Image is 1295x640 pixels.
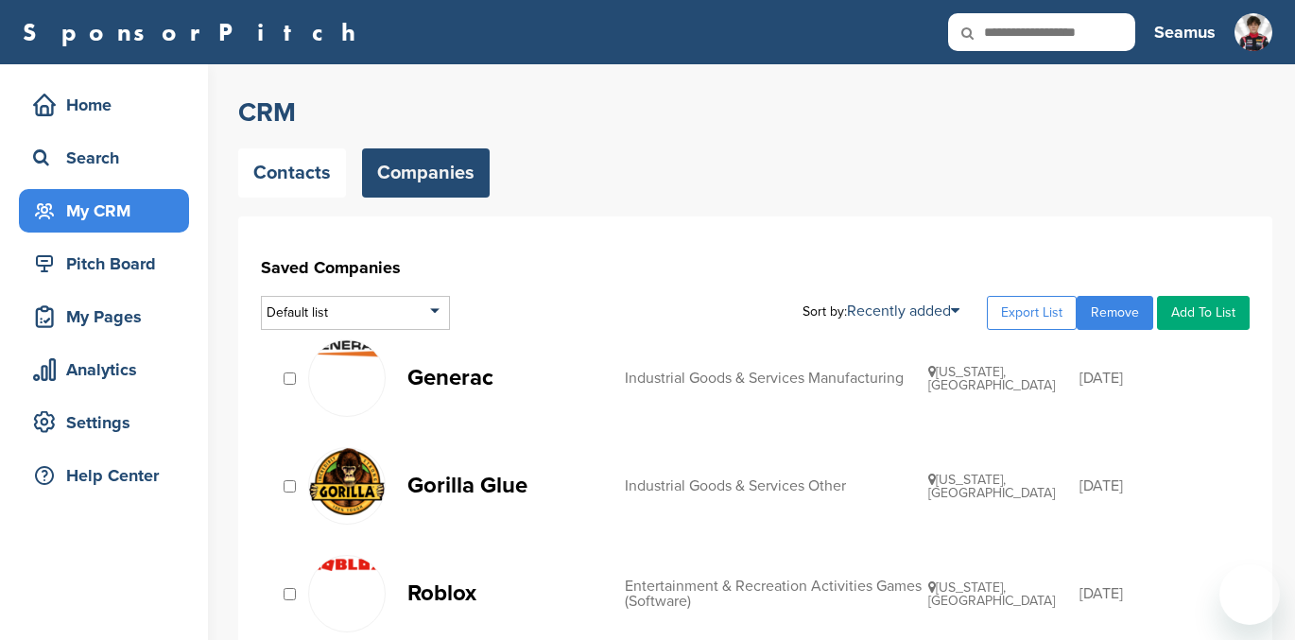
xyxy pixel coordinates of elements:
[28,353,189,387] div: Analytics
[23,20,368,44] a: SponsorPitch
[238,148,346,198] a: Contacts
[238,95,1272,130] h2: CRM
[28,141,189,175] div: Search
[19,454,189,497] a: Help Center
[625,478,928,493] div: Industrial Goods & Services Other
[928,580,1079,608] div: [US_STATE], [GEOGRAPHIC_DATA]
[261,296,450,330] div: Default list
[28,88,189,122] div: Home
[987,296,1077,330] a: Export List
[308,447,1231,525] a: Gorilla logo 2x Gorilla Glue Industrial Goods & Services Other [US_STATE], [GEOGRAPHIC_DATA] [DATE]
[362,148,490,198] a: Companies
[1079,371,1231,386] div: [DATE]
[1154,11,1216,53] a: Seamus
[1079,478,1231,493] div: [DATE]
[1157,296,1250,330] a: Add To List
[28,458,189,493] div: Help Center
[308,555,1231,632] a: 220px roblox logo 2017.svg Roblox Entertainment & Recreation Activities Games (Software) [US_STAT...
[28,247,189,281] div: Pitch Board
[28,406,189,440] div: Settings
[1154,19,1216,45] h3: Seamus
[19,295,189,338] a: My Pages
[625,579,928,609] div: Entertainment & Recreation Activities Games (Software)
[19,136,189,180] a: Search
[407,581,606,605] p: Roblox
[847,302,959,320] a: Recently added
[19,83,189,127] a: Home
[309,340,385,357] img: Generac power systems logo
[1077,296,1153,330] a: Remove
[19,348,189,391] a: Analytics
[261,251,1250,285] h1: Saved Companies
[309,558,385,571] img: 220px roblox logo 2017.svg
[803,303,959,319] div: Sort by:
[407,474,606,497] p: Gorilla Glue
[19,242,189,285] a: Pitch Board
[19,401,189,444] a: Settings
[928,365,1079,392] div: [US_STATE], [GEOGRAPHIC_DATA]
[1079,586,1231,601] div: [DATE]
[625,371,928,386] div: Industrial Goods & Services Manufacturing
[928,473,1079,500] div: [US_STATE], [GEOGRAPHIC_DATA]
[1235,13,1272,51] img: Seamus pic
[407,366,606,389] p: Generac
[19,189,189,233] a: My CRM
[1219,564,1280,625] iframe: Button to launch messaging window
[28,300,189,334] div: My Pages
[309,448,385,515] img: Gorilla logo 2x
[308,339,1231,417] a: Generac power systems logo Generac Industrial Goods & Services Manufacturing [US_STATE], [GEOGRAP...
[28,194,189,228] div: My CRM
